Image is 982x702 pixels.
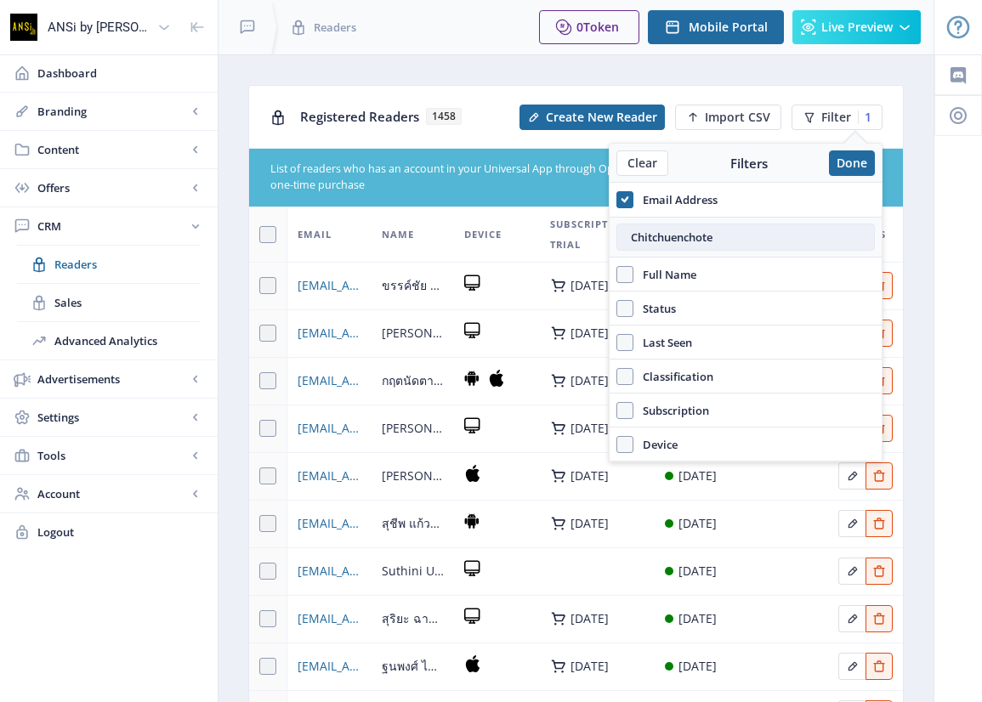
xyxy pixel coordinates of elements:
[298,323,361,343] a: [EMAIL_ADDRESS][DOMAIN_NAME]
[17,322,201,359] a: Advanced Analytics
[550,214,644,255] span: Subscription / Trial
[10,14,37,41] img: properties.app_icon.png
[464,224,502,245] span: Device
[382,418,444,439] span: [PERSON_NAME]
[633,190,718,210] span: Email Address
[37,179,187,196] span: Offers
[678,656,717,677] div: [DATE]
[37,141,187,158] span: Content
[17,284,201,321] a: Sales
[298,224,332,245] span: Email
[838,562,866,578] a: Edit page
[583,19,619,35] span: Token
[792,105,883,130] button: Filter1
[689,20,768,34] span: Mobile Portal
[17,246,201,283] a: Readers
[633,332,692,353] span: Last Seen
[570,469,609,483] div: [DATE]
[382,323,444,343] span: [PERSON_NAME]
[633,298,676,319] span: Status
[314,19,356,36] span: Readers
[37,409,187,426] span: Settings
[866,467,893,483] a: Edit page
[546,110,657,124] span: Create New Reader
[570,279,609,292] div: [DATE]
[54,256,201,273] span: Readers
[858,110,871,124] div: 1
[570,612,609,626] div: [DATE]
[648,10,784,44] button: Mobile Portal
[300,108,419,125] span: Registered Readers
[37,447,187,464] span: Tools
[382,561,444,581] span: Suthini Uengkhachornsak
[382,371,444,391] span: กฤตนัดตา หนูไชยะ
[37,103,187,120] span: Branding
[838,514,866,530] a: Edit page
[298,371,361,391] a: [EMAIL_ADDRESS][DOMAIN_NAME]
[298,466,361,486] a: [EMAIL_ADDRESS][DOMAIN_NAME]
[37,485,187,502] span: Account
[866,657,893,673] a: Edit page
[665,105,781,130] a: New page
[37,524,204,541] span: Logout
[54,332,201,349] span: Advanced Analytics
[382,656,444,677] span: ฐนพงศ์ ไชยงา
[37,218,187,235] span: CRM
[866,562,893,578] a: Edit page
[37,371,187,388] span: Advertisements
[821,110,851,124] span: Filter
[298,561,361,581] a: [EMAIL_ADDRESS][DOMAIN_NAME]
[866,609,893,626] a: Edit page
[633,400,709,421] span: Subscription
[838,657,866,673] a: Edit page
[821,20,893,34] span: Live Preview
[668,155,829,172] div: Filters
[570,517,609,530] div: [DATE]
[570,422,609,435] div: [DATE]
[792,10,921,44] button: Live Preview
[298,275,361,296] a: [EMAIL_ADDRESS][DOMAIN_NAME]
[570,660,609,673] div: [DATE]
[48,8,150,46] div: ANSi by [PERSON_NAME]
[866,514,893,530] a: Edit page
[678,513,717,534] div: [DATE]
[382,275,444,296] span: ขรรค์ชัย จารัตน์
[829,150,875,176] button: Done
[298,609,361,629] a: [EMAIL_ADDRESS][DOMAIN_NAME]
[54,294,201,311] span: Sales
[678,466,717,486] div: [DATE]
[570,326,609,340] div: [DATE]
[426,108,462,125] span: 1458
[298,513,361,534] a: [EMAIL_ADDRESS][DOMAIN_NAME]
[382,466,444,486] span: [PERSON_NAME]
[570,374,609,388] div: [DATE]
[382,609,444,629] span: สุริยะ ฉายะเจริญ
[633,434,678,455] span: Device
[838,467,866,483] a: Edit page
[678,609,717,629] div: [DATE]
[509,105,665,130] a: New page
[675,105,781,130] button: Import CSV
[298,418,361,439] a: [EMAIL_ADDRESS][PERSON_NAME][DOMAIN_NAME]
[838,609,866,626] a: Edit page
[519,105,665,130] button: Create New Reader
[539,10,639,44] button: 0Token
[678,561,717,581] div: [DATE]
[705,110,770,124] span: Import CSV
[382,513,444,534] span: สุชีพ​ แก้ว​ประเสริฐ​
[298,656,361,677] a: [EMAIL_ADDRESS][DOMAIN_NAME]
[382,224,414,245] span: Name
[633,264,696,285] span: Full Name
[270,161,780,194] div: List of readers who has an account in your Universal App through Opt-in form, Subscriptions, or a...
[37,65,204,82] span: Dashboard
[633,366,713,387] span: Classification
